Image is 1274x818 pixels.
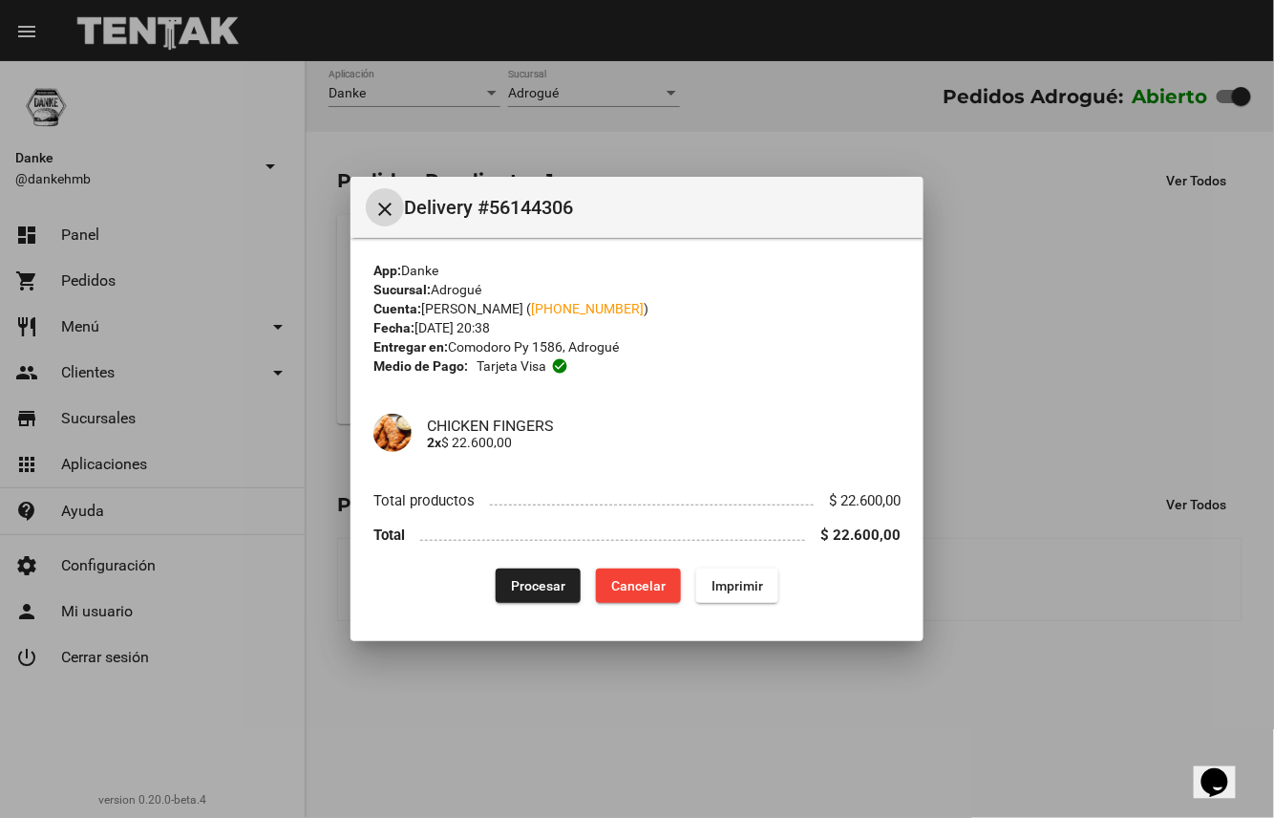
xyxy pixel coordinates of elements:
[373,337,901,356] div: Comodoro Py 1586, Adrogué
[373,318,901,337] div: [DATE] 20:38
[711,578,763,593] span: Imprimir
[373,280,901,299] div: Adrogué
[477,356,546,376] span: Tarjeta visa
[404,192,908,223] span: Delivery #56144306
[611,578,666,593] span: Cancelar
[373,261,901,280] div: Danke
[427,435,901,450] p: $ 22.600,00
[373,320,414,335] strong: Fecha:
[427,435,441,450] b: 2x
[373,263,401,278] strong: App:
[696,569,778,603] button: Imprimir
[596,569,681,603] button: Cancelar
[373,198,396,221] mat-icon: Cerrar
[551,357,568,375] mat-icon: check_circle
[366,188,404,226] button: Cerrar
[496,569,581,603] button: Procesar
[1194,742,1255,799] iframe: chat widget
[373,414,412,452] img: b9ac935b-7330-4f66-91cc-a08a37055065.png
[373,356,468,376] strong: Medio de Pago:
[373,518,901,553] li: Total $ 22.600,00
[511,578,565,593] span: Procesar
[373,339,448,355] strong: Entregar en:
[373,483,901,518] li: Total productos $ 22.600,00
[373,282,431,297] strong: Sucursal:
[373,301,421,316] strong: Cuenta:
[531,301,644,316] a: [PHONE_NUMBER]
[373,299,901,318] div: [PERSON_NAME] ( )
[427,417,901,435] h4: CHICKEN FINGERS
